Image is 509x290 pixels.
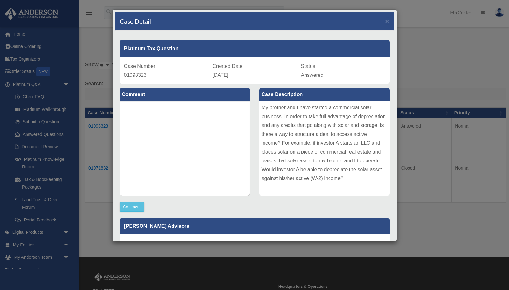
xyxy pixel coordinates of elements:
[301,63,315,69] span: Status
[124,72,147,78] span: 01098323
[124,240,151,245] b: Update date :
[120,88,250,101] label: Comment
[259,88,390,101] label: Case Description
[385,18,390,24] button: Close
[120,202,145,212] button: Comment
[124,63,155,69] span: Case Number
[259,101,390,196] div: My brother and I have started a commercial solar business. In order to take full advantage of dep...
[385,17,390,25] span: ×
[120,40,390,57] div: Platinum Tax Question
[301,72,324,78] span: Answered
[213,63,243,69] span: Created Date
[124,240,165,245] small: [DATE]
[213,72,228,78] span: [DATE]
[120,218,390,234] p: [PERSON_NAME] Advisors
[120,17,151,26] h4: Case Detail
